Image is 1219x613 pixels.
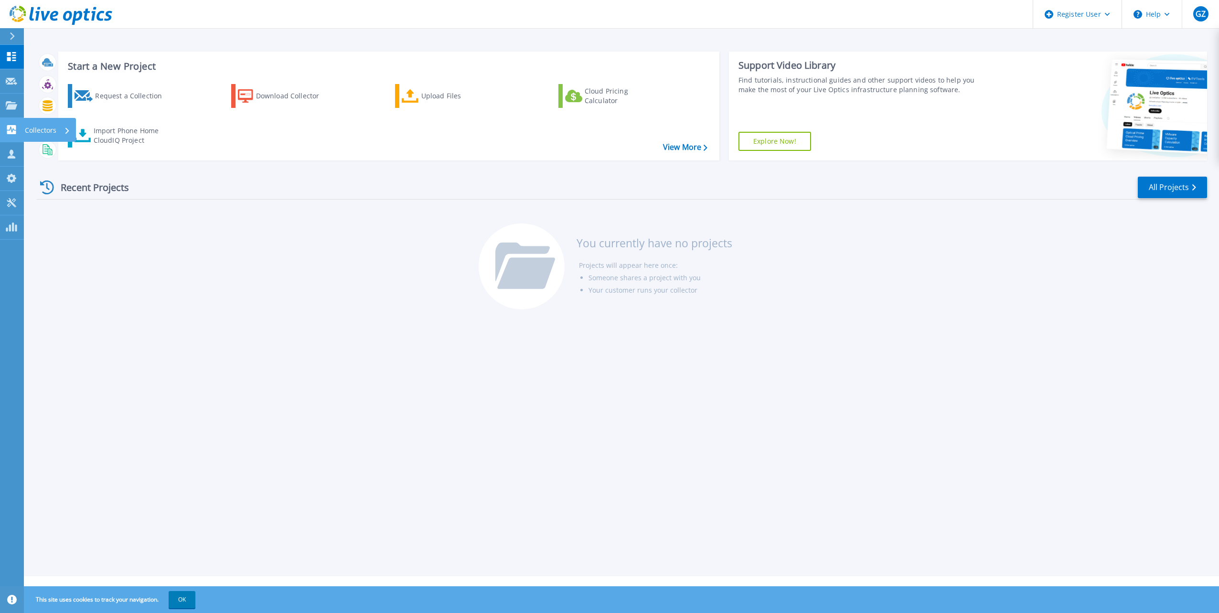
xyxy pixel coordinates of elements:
[37,176,142,199] div: Recent Projects
[588,284,732,296] li: Your customer runs your collector
[94,126,168,145] div: Import Phone Home CloudIQ Project
[25,118,56,143] p: Collectors
[1196,10,1206,18] span: GZ
[663,143,707,152] a: View More
[421,86,498,106] div: Upload Files
[738,132,811,151] a: Explore Now!
[738,59,985,72] div: Support Video Library
[26,591,195,608] span: This site uses cookies to track your navigation.
[1138,177,1207,198] a: All Projects
[588,272,732,284] li: Someone shares a project with you
[579,259,732,272] li: Projects will appear here once:
[256,86,332,106] div: Download Collector
[577,238,732,248] h3: You currently have no projects
[738,75,985,95] div: Find tutorials, instructional guides and other support videos to help you make the most of your L...
[395,84,502,108] a: Upload Files
[68,84,174,108] a: Request a Collection
[169,591,195,608] button: OK
[558,84,665,108] a: Cloud Pricing Calculator
[95,86,171,106] div: Request a Collection
[231,84,338,108] a: Download Collector
[585,86,661,106] div: Cloud Pricing Calculator
[68,61,707,72] h3: Start a New Project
